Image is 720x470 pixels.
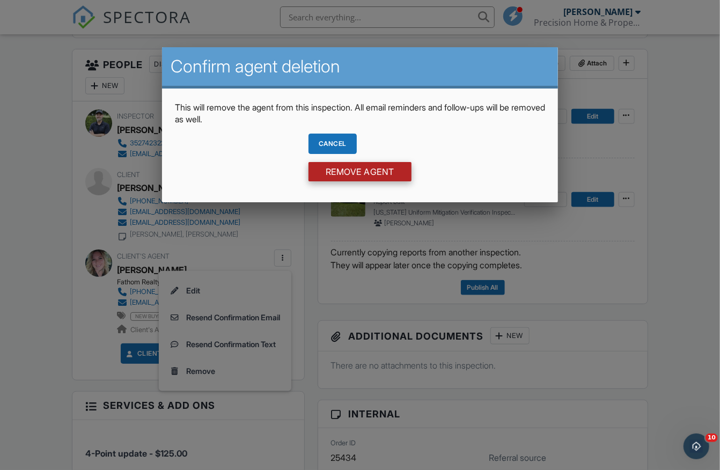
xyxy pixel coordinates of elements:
[684,434,709,459] iframe: Intercom live chat
[308,134,357,154] div: Cancel
[706,434,718,442] span: 10
[308,162,412,181] input: Remove Agent
[171,56,549,77] h2: Confirm agent deletion
[175,101,545,126] p: This will remove the agent from this inspection. All email reminders and follow-ups will be remov...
